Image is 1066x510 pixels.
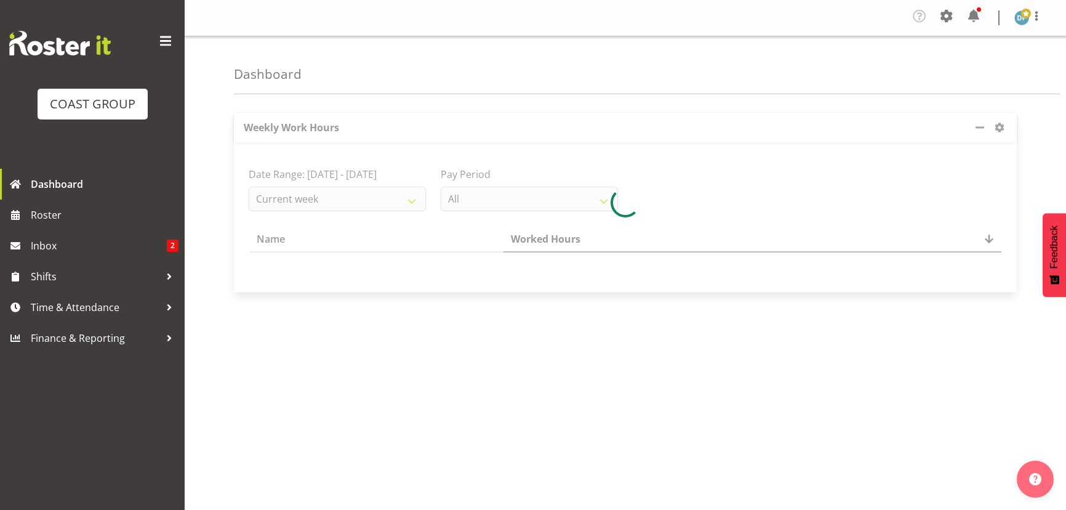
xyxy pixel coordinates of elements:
span: Time & Attendance [31,298,160,317]
img: david-forte1134.jpg [1014,10,1029,25]
img: help-xxl-2.png [1029,473,1041,485]
span: Roster [31,206,178,224]
span: Shifts [31,267,160,286]
span: Inbox [31,237,167,255]
span: Dashboard [31,175,178,193]
span: 2 [167,240,178,252]
h4: Dashboard [234,67,302,81]
button: Feedback - Show survey [1043,213,1066,297]
span: Finance & Reporting [31,329,160,347]
div: COAST GROUP [50,95,135,113]
span: Feedback [1049,225,1060,269]
img: Rosterit website logo [9,31,111,55]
